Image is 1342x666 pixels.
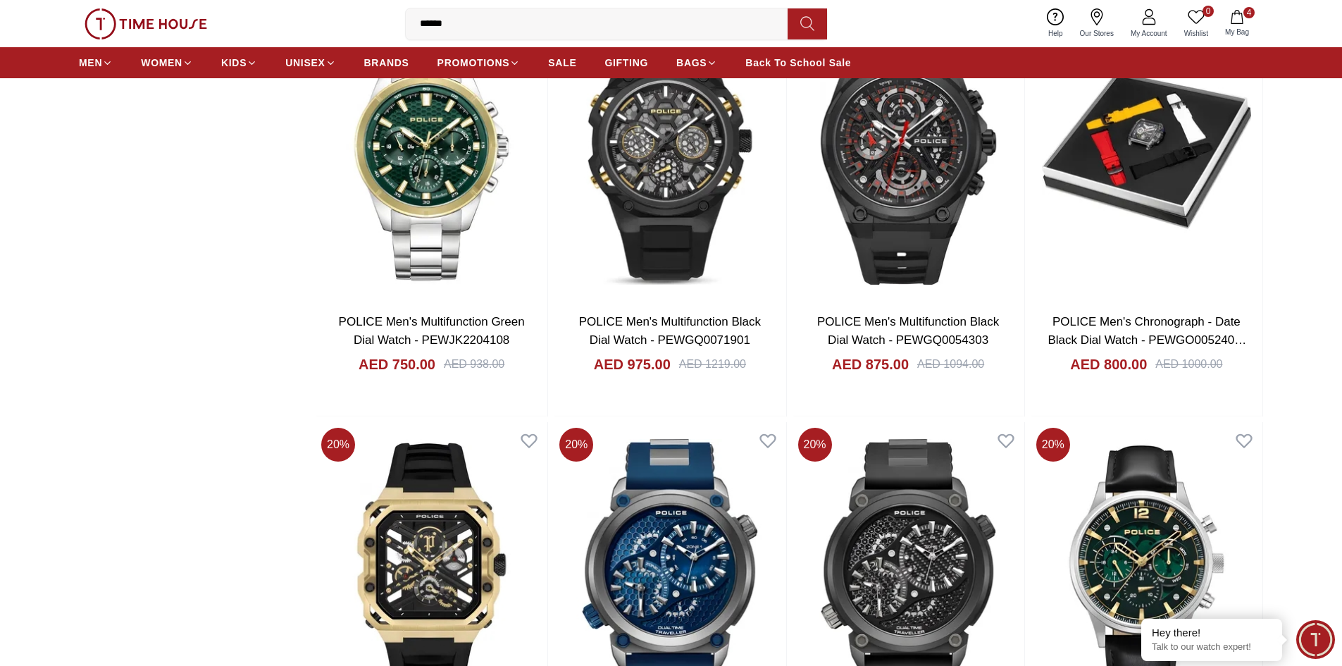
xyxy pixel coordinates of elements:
a: KIDS [221,50,257,75]
h4: AED 750.00 [359,354,435,374]
span: KIDS [221,56,247,70]
span: Help [1043,28,1069,39]
span: SALE [548,56,576,70]
span: 20 % [559,428,593,462]
span: Wishlist [1179,28,1214,39]
span: 4 [1243,7,1255,18]
a: 0Wishlist [1176,6,1217,42]
a: POLICE Men's Multifunction Black Dial Watch - PEWGQ0054303 [817,315,999,347]
span: Back To School Sale [745,56,851,70]
a: SALE [548,50,576,75]
div: AED 1000.00 [1155,356,1222,373]
p: Talk to our watch expert! [1152,641,1272,653]
img: ... [85,8,207,39]
span: BRANDS [364,56,409,70]
span: My Bag [1219,27,1255,37]
div: Chat Widget [1296,620,1335,659]
span: GIFTING [604,56,648,70]
a: MEN [79,50,113,75]
h4: AED 875.00 [832,354,909,374]
button: 4My Bag [1217,7,1257,40]
div: AED 1219.00 [679,356,746,373]
a: POLICE Men's Chronograph - Date Black Dial Watch - PEWGO0052402-SET [1048,315,1246,364]
span: My Account [1125,28,1173,39]
a: UNISEX [285,50,335,75]
span: UNISEX [285,56,325,70]
h4: AED 800.00 [1070,354,1147,374]
div: AED 1094.00 [917,356,984,373]
a: POLICE Men's Multifunction Black Dial Watch - PEWGQ0071901 [579,315,761,347]
a: WOMEN [141,50,193,75]
div: Hey there! [1152,626,1272,640]
span: 20 % [321,428,355,462]
a: GIFTING [604,50,648,75]
a: Help [1040,6,1071,42]
a: Back To School Sale [745,50,851,75]
span: 20 % [1036,428,1070,462]
span: BAGS [676,56,707,70]
span: WOMEN [141,56,182,70]
a: POLICE Men's Multifunction Green Dial Watch - PEWJK2204108 [339,315,525,347]
div: AED 938.00 [444,356,504,373]
span: 0 [1203,6,1214,17]
span: PROMOTIONS [437,56,510,70]
a: Our Stores [1071,6,1122,42]
span: MEN [79,56,102,70]
a: BRANDS [364,50,409,75]
span: 20 % [798,428,832,462]
a: BAGS [676,50,717,75]
span: Our Stores [1074,28,1119,39]
h4: AED 975.00 [594,354,671,374]
a: PROMOTIONS [437,50,521,75]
